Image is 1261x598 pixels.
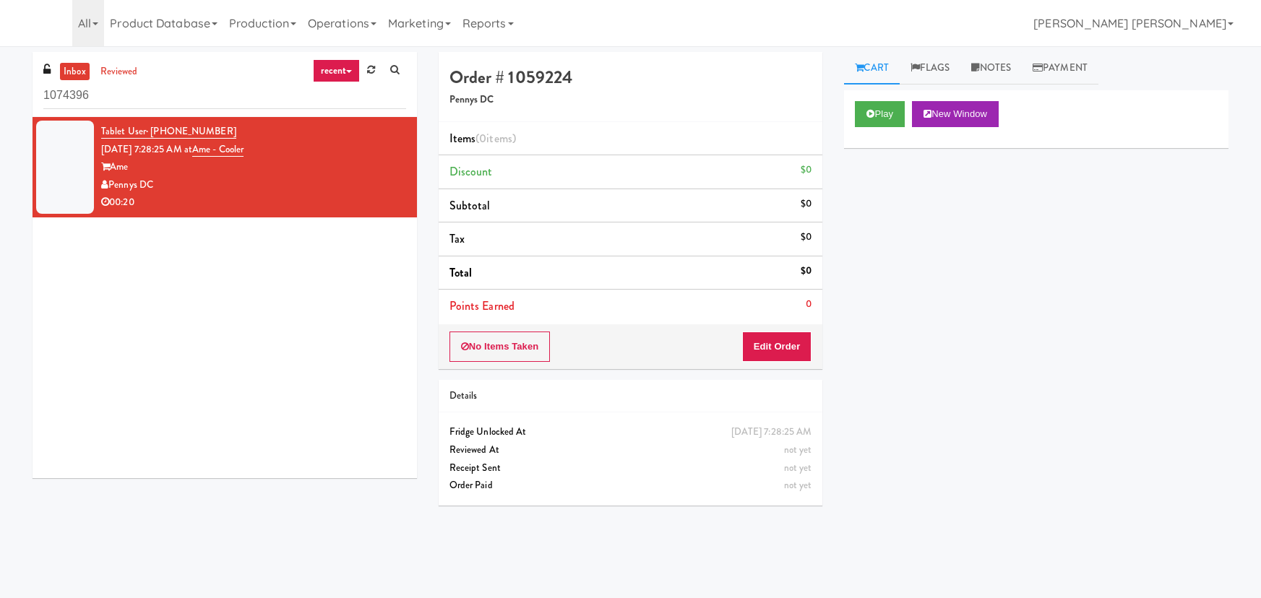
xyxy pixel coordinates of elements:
span: Subtotal [449,197,491,214]
div: 00:20 [101,194,406,212]
span: Total [449,264,473,281]
div: Reviewed At [449,441,812,459]
span: not yet [784,443,812,456]
a: Notes [960,52,1022,84]
div: $0 [801,262,812,280]
input: Search vision orders [43,82,406,109]
div: 0 [806,295,812,313]
ng-pluralize: items [486,130,512,147]
img: Micromart [33,11,58,36]
span: (0 ) [475,130,516,147]
a: Payment [1022,52,1098,84]
div: Order Paid [449,477,812,495]
span: Items [449,130,516,147]
button: Play [855,101,905,127]
a: Tablet User· [PHONE_NUMBER] [101,124,236,139]
li: Tablet User· [PHONE_NUMBER][DATE] 7:28:25 AM atAme - CoolerAmePennys DC00:20 [33,117,417,217]
span: [DATE] 7:28:25 AM at [101,142,192,156]
button: Edit Order [742,331,812,362]
button: No Items Taken [449,331,551,362]
div: Fridge Unlocked At [449,423,812,441]
h4: Order # 1059224 [449,68,812,87]
div: Ame [101,158,406,176]
div: $0 [801,228,812,246]
span: not yet [784,461,812,474]
h5: Pennys DC [449,95,812,105]
a: Cart [844,52,900,84]
button: New Window [912,101,999,127]
div: Pennys DC [101,176,406,194]
a: Ame - Cooler [192,142,244,157]
div: Details [449,387,812,405]
a: inbox [60,63,90,81]
span: not yet [784,478,812,492]
div: $0 [801,161,812,179]
div: $0 [801,195,812,213]
a: recent [313,59,361,82]
span: Points Earned [449,298,515,314]
div: Receipt Sent [449,459,812,477]
span: · [PHONE_NUMBER] [146,124,236,138]
span: Tax [449,230,465,247]
a: Flags [900,52,961,84]
span: Discount [449,163,493,180]
a: reviewed [97,63,142,81]
div: [DATE] 7:28:25 AM [731,423,812,441]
